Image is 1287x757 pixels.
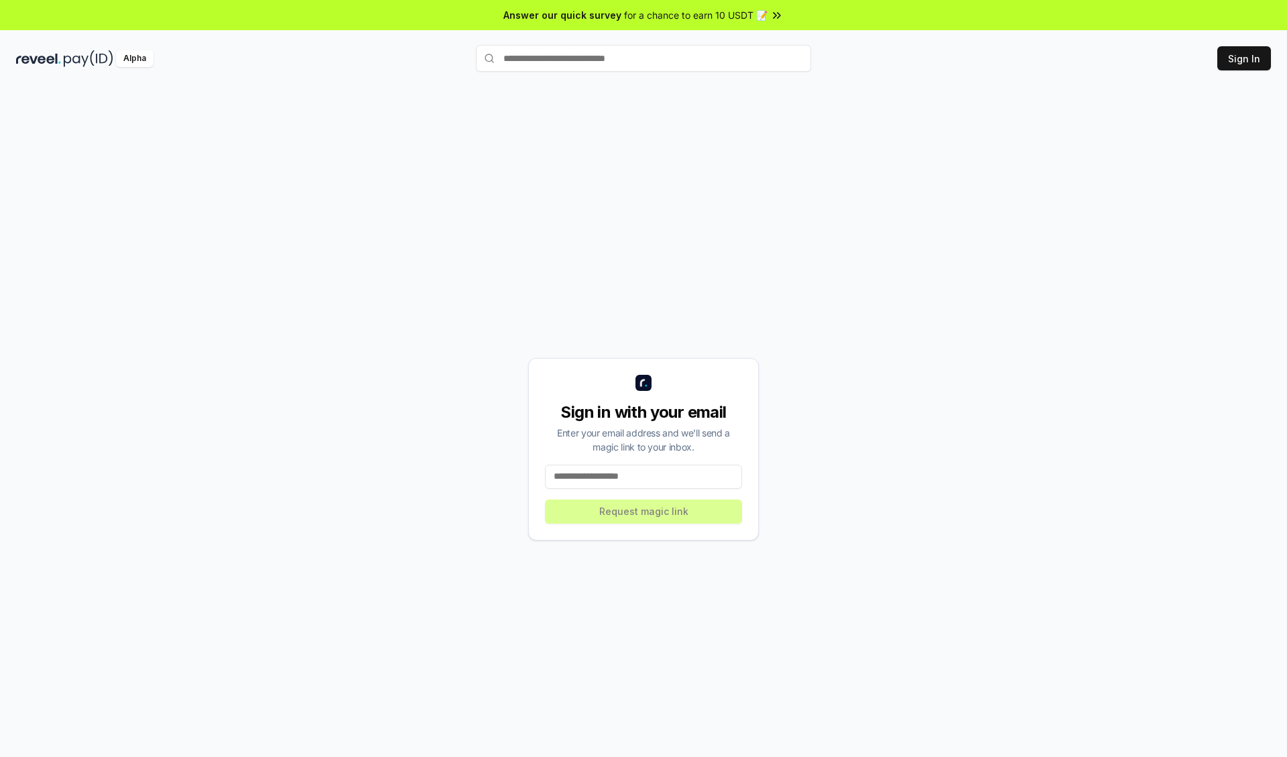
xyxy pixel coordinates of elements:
span: Answer our quick survey [503,8,621,22]
img: logo_small [635,375,652,391]
div: Sign in with your email [545,402,742,423]
img: reveel_dark [16,50,61,67]
div: Enter your email address and we’ll send a magic link to your inbox. [545,426,742,454]
div: Alpha [116,50,154,67]
span: for a chance to earn 10 USDT 📝 [624,8,768,22]
button: Sign In [1217,46,1271,70]
img: pay_id [64,50,113,67]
